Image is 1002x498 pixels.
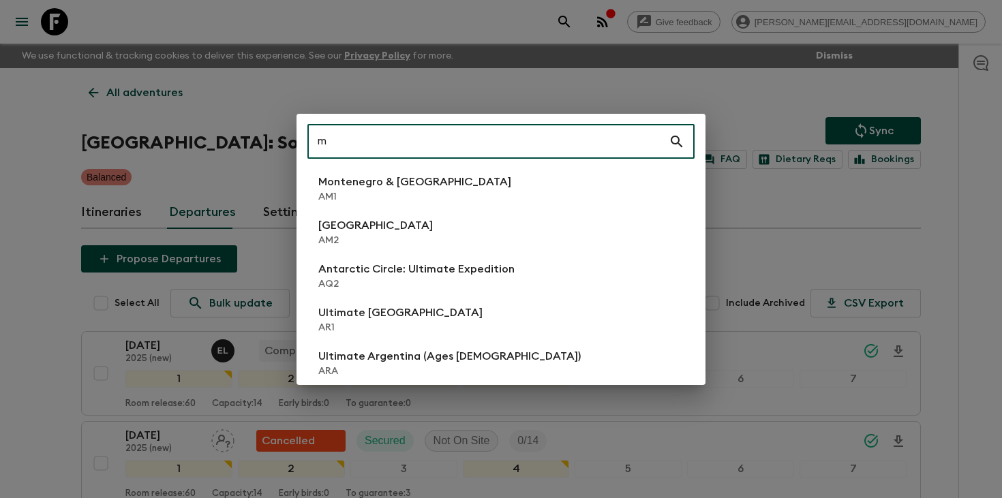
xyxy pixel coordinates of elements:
p: Ultimate Argentina (Ages [DEMOGRAPHIC_DATA]) [318,348,581,364]
p: Antarctic Circle: Ultimate Expedition [318,261,515,277]
p: AQ2 [318,277,515,291]
p: [GEOGRAPHIC_DATA] [318,217,433,234]
p: AR1 [318,321,483,334]
p: ARA [318,364,581,378]
p: AM2 [318,234,433,247]
input: Search adventures... [307,123,669,161]
p: AM1 [318,190,511,204]
p: Ultimate [GEOGRAPHIC_DATA] [318,305,483,321]
p: Montenegro & [GEOGRAPHIC_DATA] [318,174,511,190]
